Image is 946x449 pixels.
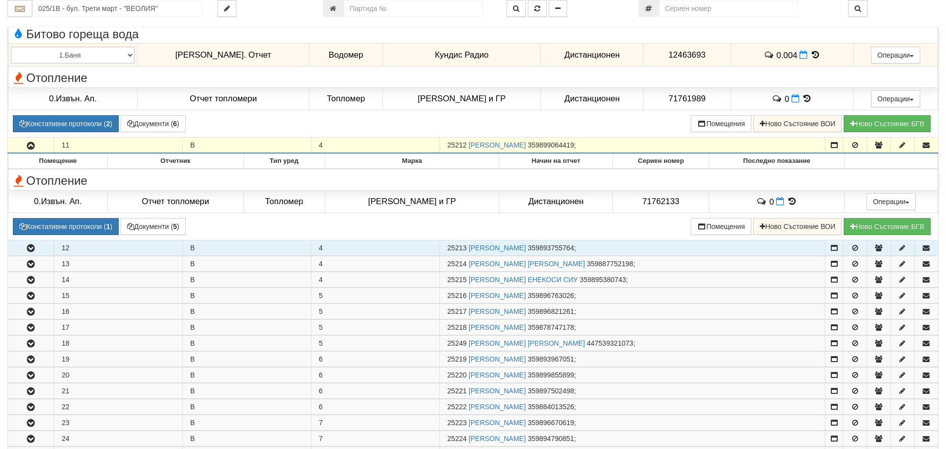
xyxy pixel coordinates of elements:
[175,50,271,60] span: [PERSON_NAME]. Отчет
[439,399,825,415] td: ;
[54,272,183,288] td: 14
[319,387,323,395] span: 6
[319,307,323,315] span: 5
[469,419,526,427] a: [PERSON_NAME]
[447,403,467,411] span: Партида №
[776,197,784,206] i: Нов Отчет към 30/09/2025
[319,435,323,443] span: 7
[587,260,633,268] span: 359887752198
[183,320,311,335] td: В
[11,28,139,41] span: Битово гореща вода
[54,240,183,256] td: 12
[528,419,574,427] span: 359896670619
[106,120,110,128] b: 2
[541,44,644,67] td: Дистанционен
[190,94,257,103] span: Отчет топломери
[8,154,108,169] th: Помещение
[447,141,467,149] span: Партида №
[469,244,526,252] a: [PERSON_NAME]
[787,197,798,206] span: История на показанията
[13,218,119,235] button: Констативни протоколи (1)
[691,115,751,132] button: Помещения
[447,244,467,252] span: Партида №
[439,352,825,367] td: ;
[319,323,323,331] span: 5
[325,154,499,169] th: Марка
[785,94,789,103] span: 0
[173,223,177,230] b: 5
[763,50,776,60] span: История на забележките
[319,339,323,347] span: 5
[439,240,825,256] td: ;
[528,323,574,331] span: 359878747178
[439,431,825,447] td: ;
[447,276,467,284] span: Партида №
[753,218,842,235] button: Ново Състояние ВОИ
[528,371,574,379] span: 359899855899
[8,190,108,213] td: 0.Извън. Ап.
[769,197,774,206] span: 0
[469,141,526,149] a: [PERSON_NAME]
[709,154,845,169] th: Последно показание
[792,94,800,103] i: Нов Отчет към 30/09/2025
[183,272,311,288] td: В
[528,355,574,363] span: 359893967051
[319,292,323,299] span: 5
[439,138,825,153] td: ;
[11,174,87,187] span: Отопление
[183,368,311,383] td: В
[772,94,785,103] span: История на забележките
[447,355,467,363] span: Партида №
[871,47,921,64] button: Операции
[319,403,323,411] span: 6
[580,276,626,284] span: 359895380743
[54,256,183,272] td: 13
[668,50,706,60] span: 12463693
[309,44,383,67] td: Водомер
[469,371,526,379] a: [PERSON_NAME]
[447,292,467,299] span: Партида №
[469,339,585,347] a: [PERSON_NAME] [PERSON_NAME]
[183,288,311,303] td: В
[499,190,613,213] td: Дистанционен
[844,115,931,132] button: Новo Състояние БГВ
[871,90,921,107] button: Операции
[439,288,825,303] td: ;
[183,383,311,399] td: В
[447,419,467,427] span: Партида №
[439,415,825,431] td: ;
[447,339,467,347] span: Партида №
[439,383,825,399] td: ;
[319,355,323,363] span: 6
[383,44,541,67] td: Кундис Радио
[528,403,574,411] span: 359884013526
[587,339,633,347] span: 447539321073
[54,138,183,153] td: 11
[439,320,825,335] td: ;
[106,223,110,230] b: 1
[469,260,585,268] a: [PERSON_NAME] [PERSON_NAME]
[319,244,323,252] span: 4
[319,419,323,427] span: 7
[142,197,209,206] span: Отчет топломери
[383,87,541,110] td: [PERSON_NAME] и ГР
[54,368,183,383] td: 20
[528,387,574,395] span: 359897502498
[469,387,526,395] a: [PERSON_NAME]
[756,197,769,206] span: История на забележките
[613,154,709,169] th: Сериен номер
[447,371,467,379] span: Партида №
[108,154,243,169] th: Отчетник
[183,240,311,256] td: В
[668,94,706,103] span: 71761989
[183,415,311,431] td: В
[439,304,825,319] td: ;
[121,115,186,132] button: Документи (6)
[691,218,751,235] button: Помещения
[469,276,578,284] a: [PERSON_NAME] ЕНЕКОСИ СИУ
[319,371,323,379] span: 6
[810,50,821,60] span: История на показанията
[439,272,825,288] td: ;
[447,323,467,331] span: Партида №
[439,336,825,351] td: ;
